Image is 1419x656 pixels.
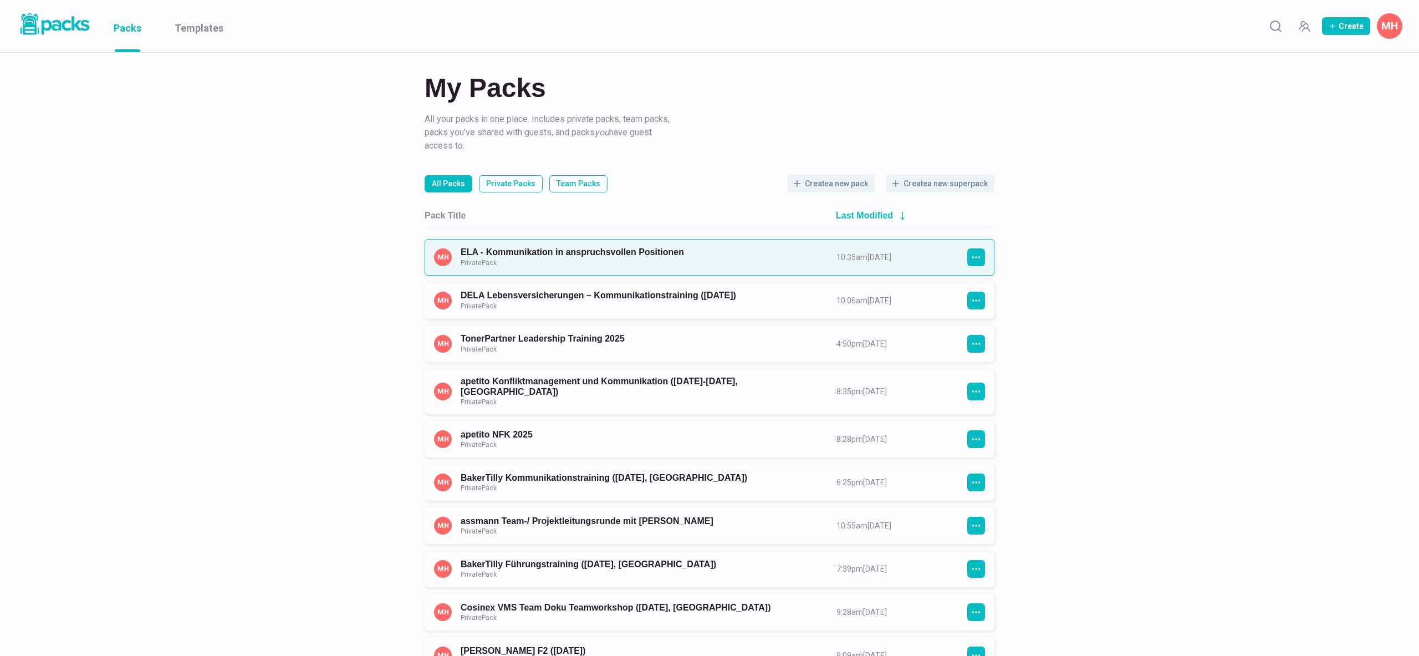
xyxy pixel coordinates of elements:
a: Packs logo [17,11,91,41]
button: Matthias Herzberg [1377,13,1402,39]
h2: My Packs [425,75,994,101]
button: Manage Team Invites [1293,15,1315,37]
p: All Packs [432,178,465,190]
button: Search [1264,15,1287,37]
i: you [595,127,609,138]
button: Create Pack [1322,17,1370,35]
p: All your packs in one place. Includes private packs, team packs, packs you've shared with guests,... [425,113,674,152]
button: Createa new superpack [886,175,994,192]
img: Packs logo [17,11,91,37]
h2: Last Modified [836,210,893,221]
button: Createa new pack [787,175,875,192]
p: Private Packs [486,178,535,190]
p: Team Packs [557,178,600,190]
h2: Pack Title [425,210,466,221]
